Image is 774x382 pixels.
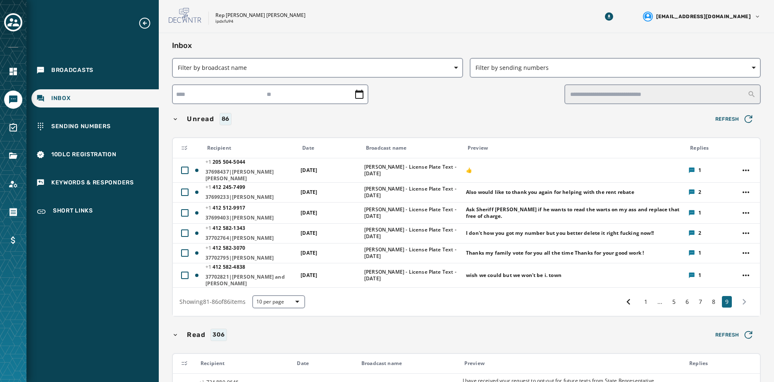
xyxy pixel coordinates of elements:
[722,296,732,308] button: 9
[466,167,472,174] span: 👍
[256,298,301,305] span: 10 per page
[602,9,616,24] button: Download Menu
[301,272,317,279] span: [DATE]
[205,184,245,191] span: 412 245 - 7499
[4,13,22,31] button: Toggle account select drawer
[185,330,207,340] span: Read
[31,174,159,192] a: Navigate to Keywords & Responders
[641,296,651,308] button: 1
[51,66,93,74] span: Broadcasts
[301,229,317,236] span: [DATE]
[31,117,159,136] a: Navigate to Sending Numbers
[205,194,296,201] span: 37699233|[PERSON_NAME]
[205,224,213,232] span: +1
[205,204,245,211] span: 412 512 - 9917
[51,94,71,103] span: Inbox
[179,298,246,306] span: Showing 81 - 86 of 86 items
[4,91,22,109] a: Navigate to Messaging
[205,158,245,165] span: 205 504 - 5044
[364,186,461,199] span: [PERSON_NAME] - License Plate Text - [DATE]
[698,250,701,256] span: 1
[215,19,234,25] p: ipdxfu94
[31,202,159,222] a: Navigate to Short Links
[466,272,561,279] span: wish we could but we won't be i. town
[210,329,227,341] div: 306
[709,296,719,308] button: 8
[698,230,701,236] span: 2
[51,179,134,187] span: Keywords & Responders
[4,203,22,221] a: Navigate to Orders
[698,167,701,174] span: 1
[172,113,705,125] button: Unread86
[205,274,296,287] span: 37702821|[PERSON_NAME] and [PERSON_NAME]
[53,207,93,217] span: Short Links
[51,150,117,159] span: 10DLC Registration
[4,62,22,81] a: Navigate to Home
[301,249,317,256] span: [DATE]
[301,167,317,174] span: [DATE]
[698,210,701,216] span: 1
[205,244,213,251] span: +1
[364,269,461,282] span: [PERSON_NAME] - License Plate Text - [DATE]
[220,113,232,125] div: 86
[205,169,296,182] span: 37698437|[PERSON_NAME] [PERSON_NAME]
[715,329,754,341] span: Refresh
[695,296,705,308] button: 7
[4,175,22,193] a: Navigate to Account
[689,360,733,367] div: Replies
[297,360,354,367] div: Date
[468,145,683,151] div: Preview
[669,296,679,308] button: 5
[205,263,245,270] span: 412 582 - 4838
[301,189,317,196] span: [DATE]
[364,246,461,260] span: [PERSON_NAME] - License Plate Text - [DATE]
[466,189,634,196] span: Also would like to thank you again for helping with the rent rebate
[31,146,159,164] a: Navigate to 10DLC Registration
[361,360,457,367] div: Broadcast name
[172,58,463,78] button: Filter by broadcast name
[301,209,317,216] span: [DATE]
[185,114,216,124] span: Unread
[205,224,245,232] span: 412 582 - 1343
[172,329,709,341] button: Read306
[690,145,734,151] div: Replies
[654,298,666,306] span: ...
[364,164,461,177] span: [PERSON_NAME] - License Plate Text - [DATE]
[302,145,359,151] div: Date
[138,17,158,30] button: Expand sub nav menu
[51,122,111,131] span: Sending Numbers
[31,89,159,107] a: Navigate to Inbox
[205,184,213,191] span: +1
[205,215,296,221] span: 37699403|[PERSON_NAME]
[364,206,461,220] span: [PERSON_NAME] - License Plate Text - [DATE]
[470,58,761,78] button: Filter by sending numbers
[475,64,755,72] span: Filter by sending numbers
[709,111,761,127] button: Refresh
[205,255,296,261] span: 37702795|[PERSON_NAME]
[466,206,683,220] span: Ask Sheriff [PERSON_NAME] if he wants to read the warts on my ass and replace that free of charge.
[205,158,213,165] span: +1
[4,147,22,165] a: Navigate to Files
[466,230,654,236] span: I don't how you got my number but you better delete it right fucking now!!
[205,204,213,211] span: +1
[4,231,22,249] a: Navigate to Billing
[201,360,290,367] div: Recipient
[172,40,761,51] h2: Inbox
[466,250,644,256] span: Thanks my family vote for you all the time Thanks for your good work !
[464,360,682,367] div: Preview
[4,119,22,137] a: Navigate to Surveys
[640,8,764,25] button: User settings
[366,145,461,151] div: Broadcast name
[31,61,159,79] a: Navigate to Broadcasts
[364,227,461,240] span: [PERSON_NAME] - License Plate Text - [DATE]
[215,12,306,19] p: Rep [PERSON_NAME] [PERSON_NAME]
[205,263,213,270] span: +1
[709,327,761,343] button: Refresh
[698,189,701,196] span: 2
[715,113,754,125] span: Refresh
[205,235,296,241] span: 37702764|[PERSON_NAME]
[252,295,305,308] button: 10 per page
[656,13,751,20] span: [EMAIL_ADDRESS][DOMAIN_NAME]
[682,296,692,308] button: 6
[207,145,296,151] div: Recipient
